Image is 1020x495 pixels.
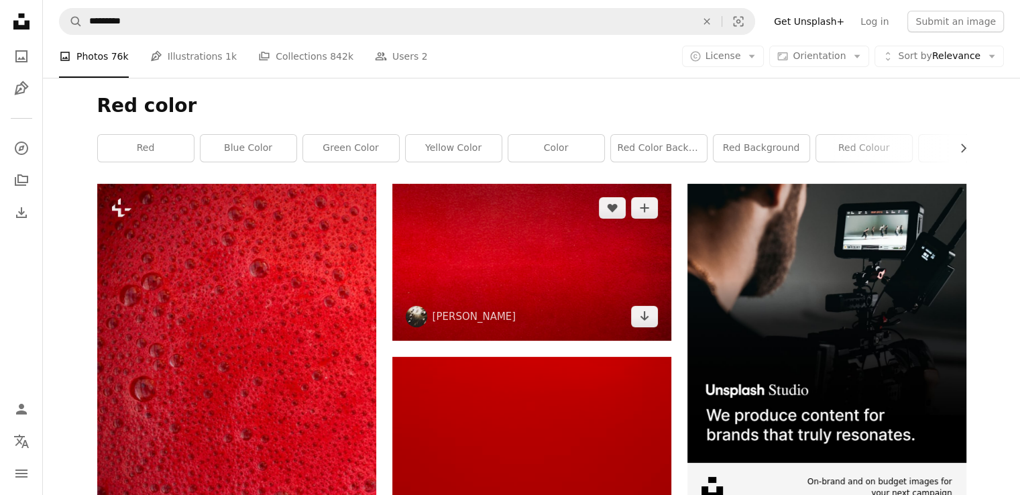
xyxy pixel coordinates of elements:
h1: Red color [97,94,966,118]
button: Language [8,428,35,455]
form: Find visuals sitewide [59,8,755,35]
a: green color [303,135,399,162]
span: License [705,50,741,61]
a: red [98,135,194,162]
a: blue color [201,135,296,162]
img: a red carpet with a black cat laying on top of it [392,184,671,341]
a: Log in [852,11,897,32]
a: yellow color [406,135,502,162]
a: Illustrations [8,75,35,102]
a: Explore [8,135,35,162]
a: red color background [611,135,707,162]
a: red background [714,135,809,162]
a: Log in / Sign up [8,396,35,423]
button: Visual search [722,9,754,34]
img: Go to Jason Dent's profile [406,306,427,327]
a: Collections 842k [258,35,353,78]
button: Orientation [769,46,869,67]
a: Illustrations 1k [150,35,237,78]
a: red colour [816,135,912,162]
a: Users 2 [375,35,428,78]
img: file-1715652217532-464736461acbimage [687,184,966,463]
span: Sort by [898,50,931,61]
button: License [682,46,764,67]
a: Photos [8,43,35,70]
a: a red carpet with a black cat laying on top of it [392,256,671,268]
a: a close up of a red substance with drops of water [97,386,376,398]
span: 2 [422,49,428,64]
a: Download [631,306,658,327]
button: Like [599,197,626,219]
button: Sort byRelevance [874,46,1004,67]
a: red textile in close up photography [392,443,671,455]
a: Home — Unsplash [8,8,35,38]
button: Search Unsplash [60,9,82,34]
span: Relevance [898,50,980,63]
a: [PERSON_NAME] [433,310,516,323]
button: scroll list to the right [951,135,966,162]
span: Orientation [793,50,846,61]
button: Clear [692,9,722,34]
a: Get Unsplash+ [766,11,852,32]
a: Collections [8,167,35,194]
a: Download History [8,199,35,226]
span: 842k [330,49,353,64]
a: green [919,135,1015,162]
button: Menu [8,460,35,487]
button: Add to Collection [631,197,658,219]
span: 1k [225,49,237,64]
a: color [508,135,604,162]
button: Submit an image [907,11,1004,32]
